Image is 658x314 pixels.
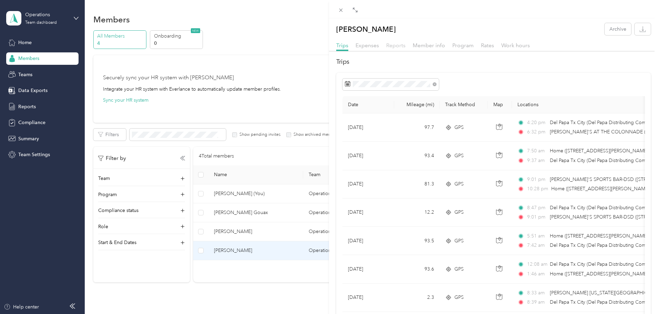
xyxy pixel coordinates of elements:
span: GPS [454,124,464,131]
th: Mileage (mi) [394,96,440,113]
span: 9:01 pm [527,176,547,183]
span: 9:37 am [527,157,547,164]
span: 10:28 pm [527,185,548,193]
span: 4:20 pm [527,119,547,126]
p: [PERSON_NAME] [336,23,396,35]
td: 97.7 [394,113,440,142]
td: 81.3 [394,170,440,199]
span: 7:50 am [527,147,547,155]
td: 2.3 [394,284,440,312]
span: Trips [336,42,348,49]
span: 12:08 am [527,261,547,268]
span: 1:46 am [527,270,547,278]
td: [DATE] [342,255,394,283]
td: [DATE] [342,227,394,255]
td: 93.4 [394,142,440,170]
h2: Trips [336,57,651,67]
span: Home ([STREET_ADDRESS][PERSON_NAME]) [551,186,651,192]
td: [DATE] [342,170,394,199]
th: Track Method [440,96,488,113]
button: Archive [605,23,631,35]
span: GPS [454,180,464,188]
span: 9:01 pm [527,213,547,221]
span: Home ([STREET_ADDRESS][PERSON_NAME]) [550,271,649,277]
span: Reports [386,42,405,49]
th: Date [342,96,394,113]
span: 7:42 am [527,242,547,249]
td: 12.2 [394,199,440,227]
span: 8:47 pm [527,204,547,212]
span: GPS [454,294,464,301]
td: 93.6 [394,255,440,283]
span: Home ([STREET_ADDRESS][PERSON_NAME]) [550,148,649,154]
td: [DATE] [342,284,394,312]
span: GPS [454,152,464,160]
span: 5:51 am [527,232,547,240]
td: [DATE] [342,113,394,142]
span: Expenses [356,42,379,49]
td: [DATE] [342,199,394,227]
span: GPS [454,265,464,273]
iframe: Everlance-gr Chat Button Frame [619,275,658,314]
span: GPS [454,209,464,216]
span: Home ([STREET_ADDRESS][PERSON_NAME]) [550,233,649,239]
th: Map [488,96,512,113]
span: GPS [454,237,464,245]
span: 8:33 am [527,289,547,297]
span: Member info [413,42,445,49]
span: 8:39 am [527,298,547,306]
td: 93.5 [394,227,440,255]
span: 6:32 pm [527,128,547,136]
span: Work hours [501,42,530,49]
span: Program [452,42,474,49]
td: [DATE] [342,142,394,170]
span: Rates [481,42,494,49]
